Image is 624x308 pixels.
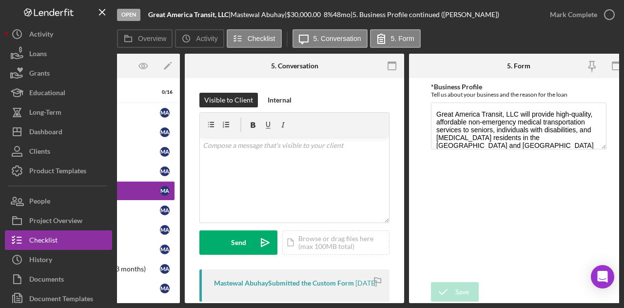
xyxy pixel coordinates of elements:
div: Educational [29,83,65,105]
div: Grants [29,63,50,85]
button: 5. Conversation [292,29,368,48]
button: Project Overview [5,211,112,230]
textarea: Great America Transit, LLC will provide high-quality, affordable non-emergency medical transporta... [431,103,606,149]
div: Clients [29,142,50,164]
div: Open Intercom Messenger [591,265,614,288]
button: Educational [5,83,112,103]
label: Activity [196,35,217,42]
div: History [29,250,52,272]
button: Loans [5,44,112,63]
button: History [5,250,112,269]
button: Dashboard [5,122,112,142]
button: Overview [117,29,173,48]
div: Visible to Client [204,93,253,107]
div: 8 % [324,11,333,19]
div: M A [160,108,170,118]
div: | 5. Business Profile continued ([PERSON_NAME]) [351,11,499,19]
div: Internal [268,93,292,107]
button: Internal [263,93,296,107]
label: 5. Conversation [313,35,361,42]
button: Activity [175,29,224,48]
div: M A [160,284,170,293]
button: 5. Form [370,29,421,48]
div: Mastewal Abuhay | [231,11,287,19]
button: Save [431,282,479,302]
button: Checklist [5,230,112,250]
div: Loans [29,44,47,66]
button: Clients [5,142,112,161]
div: Open [117,9,140,21]
button: Long-Term [5,103,112,122]
div: M A [160,225,170,235]
div: M A [160,166,170,176]
div: $30,000.00 [287,11,324,19]
div: 5. Form [507,62,530,70]
button: Mark Complete [540,5,619,24]
button: Checklist [227,29,282,48]
button: Grants [5,63,112,83]
label: *Business Profile [431,82,482,91]
label: Checklist [248,35,275,42]
div: | [148,11,231,19]
button: People [5,191,112,211]
div: Tell us about your business and the reason for the loan [431,91,606,98]
div: Mark Complete [550,5,597,24]
div: 0 / 16 [155,89,173,95]
div: Checklist [29,230,58,252]
button: Documents [5,269,112,289]
div: Product Templates [29,161,86,183]
button: Visible to Client [199,93,258,107]
div: 5. Conversation [271,62,318,70]
div: M A [160,147,170,157]
div: M A [160,127,170,137]
button: Send [199,230,277,255]
div: Documents [29,269,64,291]
div: Activity [29,24,53,46]
div: Save [455,282,469,302]
div: Send [231,230,246,255]
b: Great America Transit, LLC [148,10,229,19]
label: Overview [138,35,166,42]
div: Dashboard [29,122,62,144]
div: Long-Term [29,103,61,124]
div: M A [160,186,170,196]
label: 5. Form [391,35,414,42]
div: 48 mo [333,11,351,19]
button: Activity [5,24,112,44]
div: M A [160,264,170,274]
div: People [29,191,50,213]
button: Product Templates [5,161,112,181]
div: Mastewal Abuhay Submitted the Custom Form [214,279,354,287]
time: 2025-06-11 01:39 [355,279,377,287]
div: M A [160,245,170,254]
div: M A [160,205,170,215]
div: Project Overview [29,211,82,233]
